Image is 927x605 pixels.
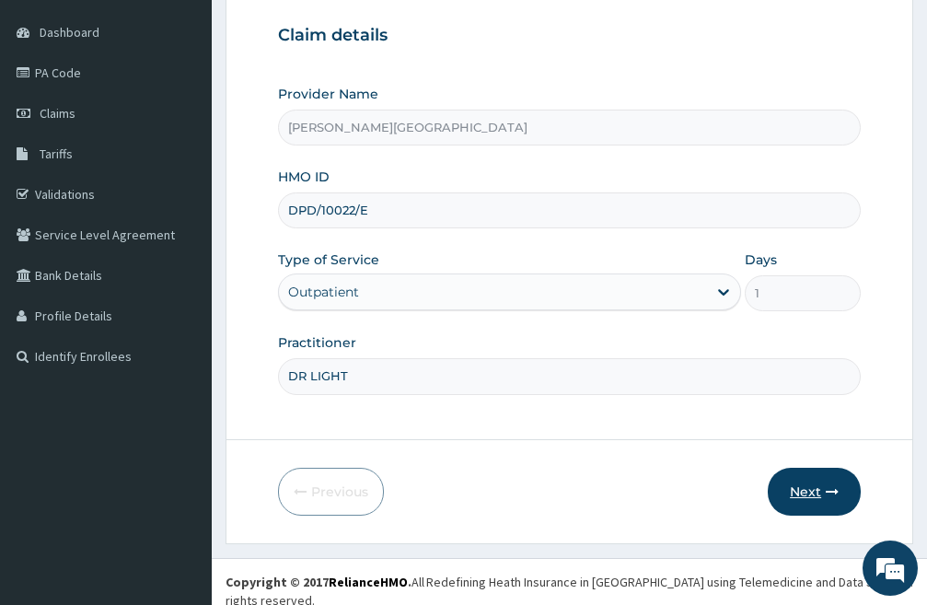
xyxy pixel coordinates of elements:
[226,574,411,590] strong: Copyright © 2017 .
[40,105,75,122] span: Claims
[278,468,384,516] button: Previous
[278,358,861,394] input: Enter Name
[107,183,254,369] span: We're online!
[278,26,861,46] h3: Claim details
[40,24,99,41] span: Dashboard
[34,92,75,138] img: d_794563401_company_1708531726252_794563401
[426,573,913,591] div: Redefining Heath Insurance in [GEOGRAPHIC_DATA] using Telemedicine and Data Science!
[278,250,379,269] label: Type of Service
[768,468,861,516] button: Next
[278,192,861,228] input: Enter HMO ID
[278,333,356,352] label: Practitioner
[745,250,777,269] label: Days
[40,145,73,162] span: Tariffs
[278,168,330,186] label: HMO ID
[278,85,378,103] label: Provider Name
[329,574,408,590] a: RelianceHMO
[302,9,346,53] div: Minimize live chat window
[9,406,351,471] textarea: Type your message and hit 'Enter'
[96,103,309,127] div: Chat with us now
[288,283,359,301] div: Outpatient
